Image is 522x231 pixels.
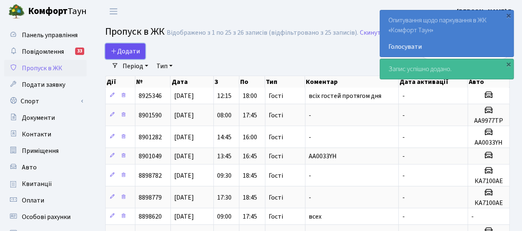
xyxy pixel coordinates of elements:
b: [PERSON_NAME] Г. [457,7,512,16]
span: 18:00 [243,91,257,100]
h5: АА9977ТР [471,117,506,125]
span: Гості [269,213,283,220]
th: Дата активації [399,76,468,88]
a: Приміщення [4,143,87,159]
a: Авто [4,159,87,176]
th: Тип [265,76,305,88]
span: Документи [22,113,55,122]
th: № [135,76,171,88]
span: [DATE] [174,152,194,161]
h5: AA0033YH [471,139,506,147]
span: всех [309,212,321,221]
span: - [402,171,404,180]
span: 18:45 [243,193,257,202]
span: 8898782 [139,171,162,180]
div: × [504,60,513,68]
span: - [402,91,404,100]
a: Документи [4,110,87,126]
span: 16:00 [243,133,257,142]
span: Повідомлення [22,47,64,56]
a: Додати [105,43,145,59]
span: 17:45 [243,212,257,221]
span: 8901049 [139,152,162,161]
th: Коментар [305,76,399,88]
span: 16:45 [243,152,257,161]
th: Авто [468,76,509,88]
img: logo.png [8,3,25,20]
a: Квитанції [4,176,87,192]
h5: КА7100АЕ [471,177,506,185]
span: - [309,133,311,142]
span: - [402,111,404,120]
span: 08:00 [217,111,231,120]
span: Гості [269,153,283,160]
span: - [402,193,404,202]
a: Тип [153,59,176,73]
a: Оплати [4,192,87,209]
span: 09:00 [217,212,231,221]
span: Особові рахунки [22,212,71,221]
span: 8901590 [139,111,162,120]
span: Пропуск в ЖК [22,64,62,73]
span: Панель управління [22,31,78,40]
span: 12:15 [217,91,231,100]
div: 33 [75,48,84,55]
span: - [402,152,404,161]
th: Дії [106,76,135,88]
span: [DATE] [174,212,194,221]
span: 18:45 [243,171,257,180]
span: всіх гостей протягом дня [309,91,381,100]
span: Гості [269,93,283,99]
span: Гості [269,112,283,119]
span: 8925346 [139,91,162,100]
span: Оплати [22,196,44,205]
div: Запис успішно додано. [380,59,513,79]
a: Подати заявку [4,76,87,93]
span: Додати [111,47,140,56]
span: - [309,193,311,202]
span: - [471,212,474,221]
div: × [504,11,513,19]
a: [PERSON_NAME] Г. [457,7,512,17]
span: - [309,111,311,120]
span: Подати заявку [22,80,65,89]
b: Комфорт [28,5,68,18]
span: 8898779 [139,193,162,202]
div: Відображено з 1 по 25 з 26 записів (відфільтровано з 25 записів). [167,29,358,37]
button: Переключити навігацію [103,5,124,18]
a: Повідомлення33 [4,43,87,60]
th: По [239,76,265,88]
span: [DATE] [174,133,194,142]
a: Пропуск в ЖК [4,60,87,76]
a: Період [119,59,151,73]
span: Приміщення [22,146,59,155]
span: [DATE] [174,111,194,120]
span: Квитанції [22,179,52,188]
span: - [402,212,404,221]
span: Авто [22,163,37,172]
span: 13:45 [217,152,231,161]
span: 8901282 [139,133,162,142]
a: Голосувати [388,42,505,52]
span: AA0033YH [309,152,337,161]
span: - [402,133,404,142]
span: Гості [269,134,283,141]
a: Скинути [360,29,385,37]
span: [DATE] [174,91,194,100]
span: [DATE] [174,193,194,202]
span: Гості [269,172,283,179]
a: Спорт [4,93,87,110]
span: 17:30 [217,193,231,202]
th: Дата [170,76,214,88]
span: Контакти [22,130,51,139]
div: Опитування щодо паркування в ЖК «Комфорт Таун» [380,10,513,57]
span: Гості [269,194,283,201]
span: - [309,171,311,180]
span: 09:30 [217,171,231,180]
span: [DATE] [174,171,194,180]
h5: КА7100АЕ [471,199,506,207]
span: 14:45 [217,133,231,142]
span: Пропуск в ЖК [105,24,165,39]
a: Контакти [4,126,87,143]
a: Панель управління [4,27,87,43]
